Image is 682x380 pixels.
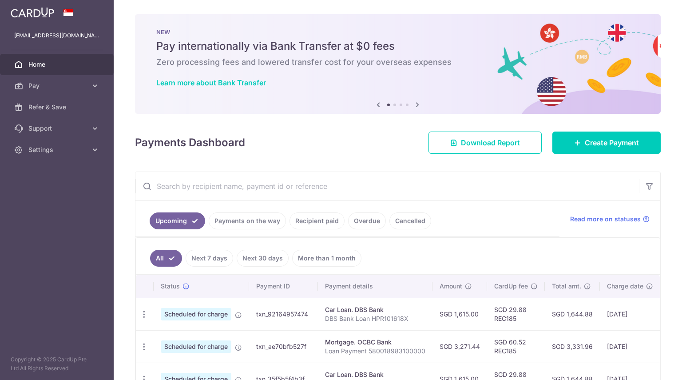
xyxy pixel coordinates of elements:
td: [DATE] [600,298,660,330]
th: Payment details [318,275,432,298]
td: SGD 3,331.96 [545,330,600,363]
p: Loan Payment 580018983100000 [325,347,425,356]
a: Payments on the way [209,212,286,229]
img: CardUp [11,7,54,18]
p: NEW [156,28,639,36]
span: Settings [28,145,87,154]
th: Payment ID [249,275,318,298]
a: Upcoming [150,212,205,229]
a: All [150,250,182,267]
span: Charge date [607,282,643,291]
td: SGD 60.52 REC185 [487,330,545,363]
div: Car Loan. DBS Bank [325,370,425,379]
span: CardUp fee [494,282,528,291]
span: Home [28,60,87,69]
span: Status [161,282,180,291]
td: txn_92164957474 [249,298,318,330]
h5: Pay internationally via Bank Transfer at $0 fees [156,39,639,53]
img: Bank transfer banner [135,14,661,114]
a: Download Report [428,132,542,154]
a: Cancelled [389,212,431,229]
h4: Payments Dashboard [135,135,245,151]
p: DBS Bank Loan HPR101618X [325,314,425,323]
a: Create Payment [552,132,661,154]
span: Refer & Save [28,103,87,112]
span: Pay [28,81,87,90]
div: Car Loan. DBS Bank [325,305,425,314]
a: Next 30 days [237,250,289,267]
h6: Zero processing fees and lowered transfer cost for your overseas expenses [156,57,639,68]
a: Read more on statuses [570,215,650,224]
a: More than 1 month [292,250,361,267]
span: Read more on statuses [570,215,641,224]
a: Next 7 days [186,250,233,267]
a: Overdue [348,212,386,229]
td: [DATE] [600,330,660,363]
td: SGD 29.88 REC185 [487,298,545,330]
td: SGD 3,271.44 [432,330,487,363]
td: SGD 1,644.88 [545,298,600,330]
span: Support [28,124,87,133]
td: SGD 1,615.00 [432,298,487,330]
a: Learn more about Bank Transfer [156,78,266,87]
span: Scheduled for charge [161,308,231,320]
p: [EMAIL_ADDRESS][DOMAIN_NAME] [14,31,99,40]
span: Total amt. [552,282,581,291]
a: Recipient paid [289,212,345,229]
span: Download Report [461,137,520,148]
span: Amount [440,282,462,291]
span: Create Payment [585,137,639,148]
span: Scheduled for charge [161,340,231,353]
div: Mortgage. OCBC Bank [325,338,425,347]
input: Search by recipient name, payment id or reference [135,172,639,200]
td: txn_ae70bfb527f [249,330,318,363]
